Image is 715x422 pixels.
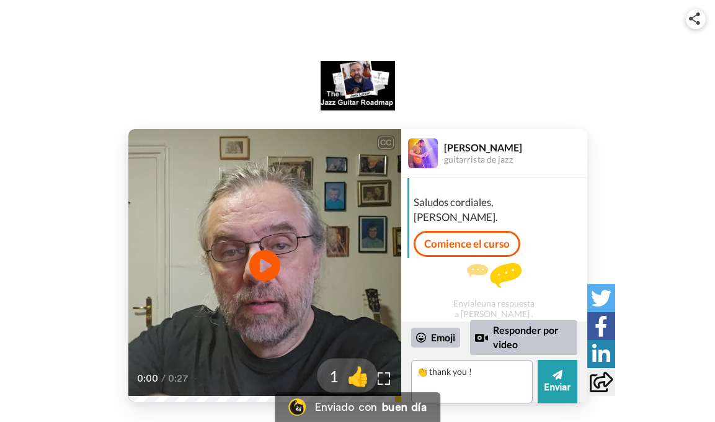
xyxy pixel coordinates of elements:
a: Logotipo de BonjoroEnviado conbuen día [275,392,441,422]
textarea: 👏 thank you ! [411,360,533,403]
a: Comience el curso [414,231,520,257]
font: Enviar [544,383,571,392]
img: Imagen de perfil [408,138,438,168]
font: 1 [329,367,339,385]
font: Responder por video [493,324,559,350]
img: Logotipo de Bonjoro [288,398,306,416]
font: 👍 [346,364,370,387]
font: Emoji [431,331,455,343]
button: Enviar [538,360,577,403]
font: Envíale [453,298,481,308]
div: Responder por video [475,330,489,345]
img: message.svg [467,263,522,288]
font: CC [380,139,391,146]
font: / [161,374,166,384]
img: ic_share.svg [689,12,700,25]
img: logo [321,61,395,110]
font: [PERSON_NAME] [444,141,522,153]
font: Saludos cordiales, [414,195,494,209]
font: una respuesta [481,298,535,308]
font: guitarrista de jazz [444,154,513,164]
font: 0:00 [137,374,158,384]
font: buen día [382,402,427,413]
font: Grabé un breve video de bienvenida para ti, ¡échale un vistazo! [414,151,575,179]
font: Enviado con [314,402,377,413]
font: 0:27 [168,374,189,384]
button: 1👍 [317,358,378,393]
font: [PERSON_NAME]. [414,210,498,223]
font: Comience el curso [424,237,510,250]
font: a [PERSON_NAME] . [455,308,533,319]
